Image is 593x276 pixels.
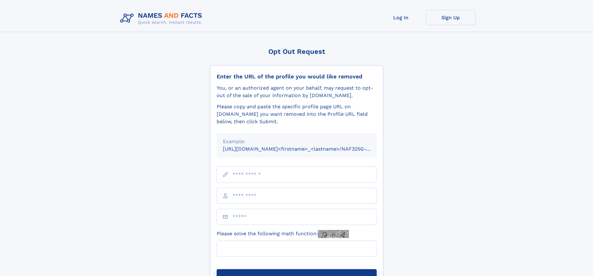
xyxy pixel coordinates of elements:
[223,138,370,145] div: Example:
[210,48,383,55] div: Opt Out Request
[217,73,377,80] div: Enter the URL of the profile you would like removed
[217,103,377,125] div: Please copy and paste the specific profile page URL on [DOMAIN_NAME] you want removed into the Pr...
[217,230,349,238] label: Please solve the following math function:
[223,146,388,152] small: [URL][DOMAIN_NAME]<firstname>_<lastname>/NAF325G-xxxxxxxx
[217,84,377,99] div: You, or an authorized agent on your behalf, may request to opt-out of the sale of your informatio...
[118,10,207,27] img: Logo Names and Facts
[426,10,476,25] a: Sign Up
[376,10,426,25] a: Log In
